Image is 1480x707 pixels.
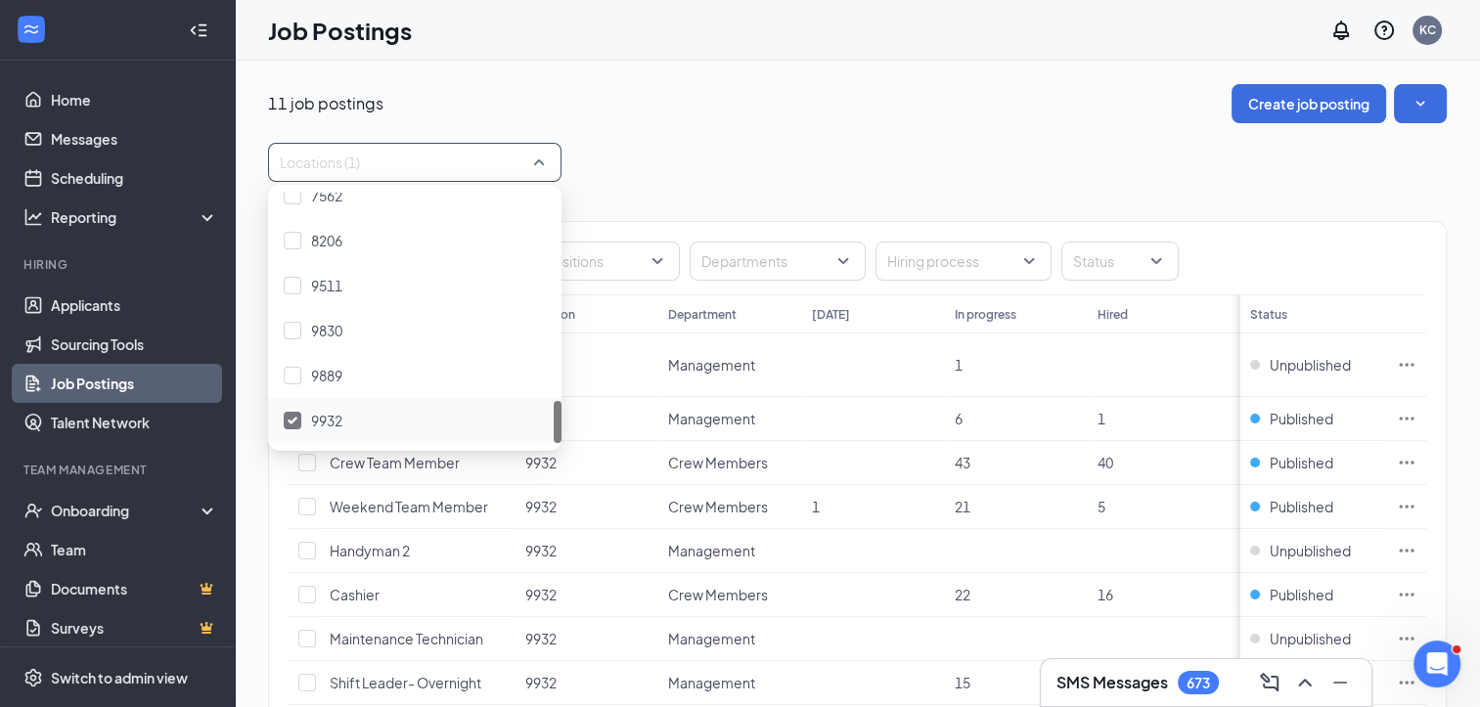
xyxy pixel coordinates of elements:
span: Published [1270,497,1333,516]
span: 21 [955,498,970,515]
svg: QuestionInfo [1372,19,1396,42]
td: 9932 [516,529,658,573]
svg: Ellipses [1397,673,1416,692]
span: Unpublished [1270,541,1351,560]
p: 11 job postings [268,93,383,114]
span: Management [668,542,755,559]
span: Management [668,356,755,374]
div: 7562 [268,173,561,218]
td: Crew Members [658,441,801,485]
th: [DATE] [802,294,945,333]
svg: Ellipses [1397,497,1416,516]
div: Department [668,306,737,323]
div: KC [1419,22,1436,38]
td: 9932 [516,397,658,441]
td: Management [658,529,801,573]
td: Crew Members [658,573,801,617]
span: 9932 [525,586,557,603]
a: Messages [51,119,218,158]
span: 1 [812,498,820,515]
span: 9889 [311,367,342,384]
span: Crew Members [668,498,768,515]
span: Published [1270,453,1333,472]
div: 9932 [268,398,561,443]
button: SmallChevronDown [1394,84,1447,123]
div: 673 [1187,675,1210,691]
span: 5 [1098,498,1105,515]
a: Scheduling [51,158,218,198]
td: 9932 [516,573,658,617]
img: checkbox [288,417,297,424]
span: Handyman 2 [330,542,410,559]
td: Crew Members [658,485,801,529]
span: 9932 [525,498,557,515]
svg: Ellipses [1397,355,1416,375]
a: Team [51,530,218,569]
span: Unpublished [1270,629,1351,648]
button: ChevronUp [1289,667,1321,698]
a: SurveysCrown [51,608,218,647]
span: Management [668,674,755,691]
span: 9932 [525,454,557,471]
th: In progress [945,294,1088,333]
button: ComposeMessage [1254,667,1285,698]
a: Applicants [51,286,218,325]
span: Published [1270,585,1333,604]
div: 8206 [268,218,561,263]
span: Weekend Team Member [330,498,488,515]
svg: Settings [23,668,43,687]
th: Total [1232,294,1374,333]
div: Onboarding [51,501,202,520]
th: Status [1240,294,1387,333]
div: Team Management [23,462,214,478]
a: DocumentsCrown [51,569,218,608]
a: Job Postings [51,364,218,403]
div: 9511 [268,263,561,308]
td: Management [658,617,801,661]
span: Published [1270,409,1333,428]
svg: SmallChevronDown [1411,94,1430,113]
span: Shift Leader- Overnight [330,674,481,691]
span: 43 [955,454,970,471]
span: Crew Members [668,586,768,603]
div: Hiring [23,256,214,273]
span: Crew Members [668,454,768,471]
div: 9830 [268,308,561,353]
span: 9830 [311,322,342,339]
td: Management [658,333,801,397]
span: 15 [955,674,970,691]
span: 16 [1098,586,1113,603]
span: Cashier [330,586,380,603]
svg: Ellipses [1397,409,1416,428]
span: 9511 [311,277,342,294]
div: Switch to admin view [51,668,188,687]
svg: WorkstreamLogo [22,20,41,39]
span: 9932 [525,542,557,559]
span: Management [668,410,755,427]
iframe: Intercom live chat [1413,641,1460,687]
span: 22 [955,586,970,603]
svg: Ellipses [1397,453,1416,472]
a: Sourcing Tools [51,325,218,364]
svg: Minimize [1328,671,1352,694]
h3: SMS Messages [1056,672,1168,693]
svg: Collapse [189,21,208,40]
svg: ChevronUp [1293,671,1317,694]
span: 9932 [525,630,557,647]
button: Create job posting [1232,84,1386,123]
th: Hired [1088,294,1231,333]
span: Crew Team Member [330,454,460,471]
td: 9932 [516,485,658,529]
svg: Ellipses [1397,541,1416,560]
span: 40 [1098,454,1113,471]
svg: Ellipses [1397,629,1416,648]
span: 6 [955,410,963,427]
svg: UserCheck [23,501,43,520]
span: 1 [1098,410,1105,427]
span: 8206 [311,232,342,249]
td: 9932 [516,661,658,705]
div: Reporting [51,207,219,227]
span: 1 [955,356,963,374]
td: Management [658,397,801,441]
svg: Analysis [23,207,43,227]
